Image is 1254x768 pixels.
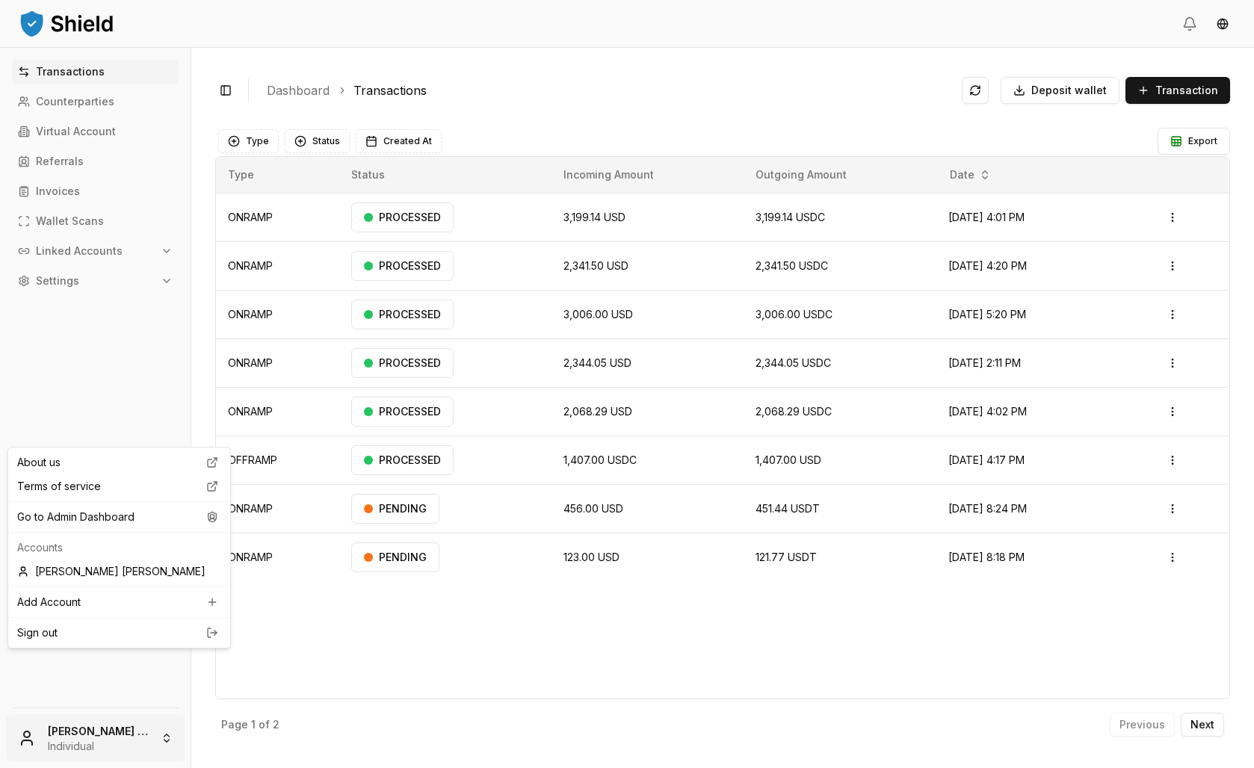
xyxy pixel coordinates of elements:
[11,474,227,498] a: Terms of service
[17,625,221,640] a: Sign out
[11,560,227,583] div: [PERSON_NAME] [PERSON_NAME]
[11,590,227,614] a: Add Account
[11,450,227,474] a: About us
[17,540,221,555] p: Accounts
[11,505,227,529] div: Go to Admin Dashboard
